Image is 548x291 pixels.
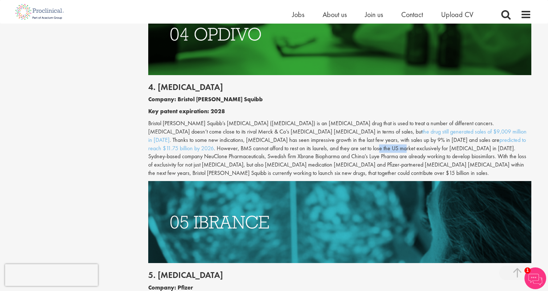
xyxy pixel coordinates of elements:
a: Jobs [292,10,304,19]
iframe: reCAPTCHA [5,264,98,286]
span: 1 [524,267,531,274]
b: Company: Bristol [PERSON_NAME] Squibb [148,95,263,103]
img: Drugs with patents due to expire Ibrance [148,181,532,263]
h2: 4. [MEDICAL_DATA] [148,82,532,92]
a: the drug still generated sales of $9,009 million in [DATE] [148,128,527,144]
a: predicted to reach $11.75 billion by 2026 [148,136,526,152]
a: Upload CV [441,10,473,19]
a: Join us [365,10,383,19]
img: Chatbot [524,267,546,289]
b: Key patent expiration: 2028 [148,107,225,115]
h2: 5. [MEDICAL_DATA] [148,270,532,280]
p: Bristol [PERSON_NAME] Squibb’s [MEDICAL_DATA] ([MEDICAL_DATA]) is an [MEDICAL_DATA] drug that is ... [148,119,532,177]
a: About us [323,10,347,19]
a: Contact [401,10,423,19]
